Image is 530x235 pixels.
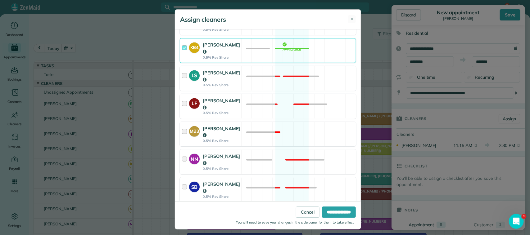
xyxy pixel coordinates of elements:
[296,206,319,218] a: Cancel
[509,214,524,229] iframe: Intercom live chat
[203,166,240,171] strong: 0.5% Rev Share
[203,111,240,115] strong: 0.5% Rev Share
[189,98,200,107] strong: LF
[203,27,240,32] strong: 0.5% Rev Share
[203,83,240,87] strong: 0.5% Rev Share
[189,126,200,135] strong: MB3
[522,214,527,219] span: 1
[189,70,200,79] strong: LS
[203,126,240,138] strong: [PERSON_NAME]
[203,194,240,199] strong: 0.5% Rev Share
[189,182,200,191] strong: SB
[189,154,200,163] strong: NN
[203,55,240,60] strong: 0.5% Rev Share
[203,181,240,194] strong: [PERSON_NAME]
[189,42,200,51] strong: KB4
[236,220,355,224] small: You will need to save your changes in the side panel for them to take effect.
[203,98,240,110] strong: [PERSON_NAME]
[203,42,240,55] strong: [PERSON_NAME]
[180,15,226,24] h5: Assign cleaners
[350,16,354,22] span: ✕
[203,70,240,82] strong: [PERSON_NAME]
[203,139,240,143] strong: 0.5% Rev Share
[203,153,240,166] strong: [PERSON_NAME]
